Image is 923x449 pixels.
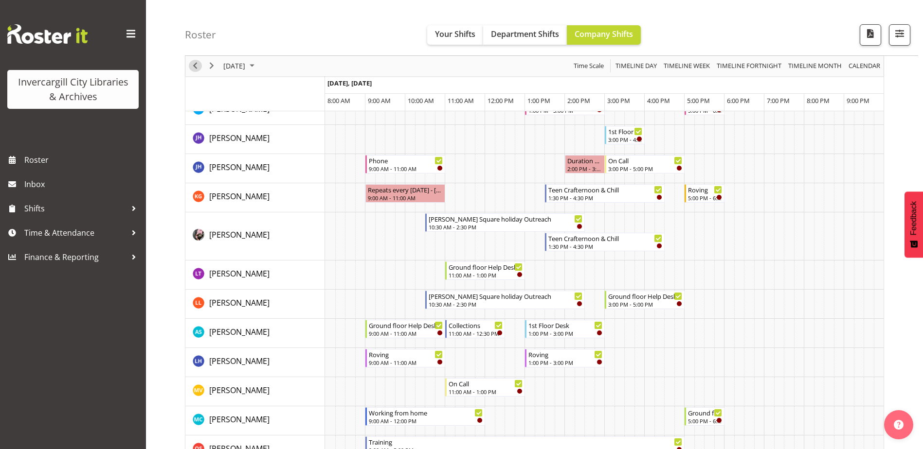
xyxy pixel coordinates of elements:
div: 9:00 AM - 11:00 AM [369,329,443,337]
div: Mandy Stenton"s event - Collections Begin From Tuesday, September 23, 2025 at 11:00:00 AM GMT+12:... [445,320,505,338]
div: previous period [187,56,203,76]
div: Marion Hawkes"s event - Roving Begin From Tuesday, September 23, 2025 at 9:00:00 AM GMT+12:00 End... [365,349,445,367]
td: Jill Harpur resource [185,125,325,154]
div: Working from home [369,408,483,417]
div: 1:30 PM - 4:30 PM [548,242,662,250]
div: next period [203,56,220,76]
div: 11:00 AM - 1:00 PM [449,388,523,396]
div: 10:30 AM - 2:30 PM [429,300,582,308]
div: Jillian Hunter"s event - On Call Begin From Tuesday, September 23, 2025 at 3:00:00 PM GMT+12:00 E... [605,155,685,173]
span: [PERSON_NAME] [209,268,270,279]
span: calendar [848,60,881,72]
span: Timeline Month [787,60,843,72]
div: Jill Harpur"s event - 1st Floor Desk Begin From Tuesday, September 23, 2025 at 3:00:00 PM GMT+12:... [605,126,645,144]
div: Ground floor Help Desk [688,408,722,417]
div: Teen Crafternoon & Chill [548,185,662,194]
div: Keyu Chen"s event - Russell Square holiday Outreach Begin From Tuesday, September 23, 2025 at 10:... [425,213,585,232]
span: 4:00 PM [647,96,670,105]
div: Jillian Hunter"s event - Duration 1 hours - Jillian Hunter Begin From Tuesday, September 23, 2025... [565,155,605,173]
div: [PERSON_NAME] Square holiday Outreach [429,214,582,224]
div: 1st Floor Desk [528,320,602,330]
img: help-xxl-2.png [894,420,904,430]
td: Lyndsay Tautari resource [185,260,325,290]
span: Timeline Day [615,60,658,72]
span: 2:00 PM [567,96,590,105]
div: Marion Hawkes"s event - Roving Begin From Tuesday, September 23, 2025 at 1:00:00 PM GMT+12:00 End... [525,349,605,367]
button: Timeline Week [662,60,712,72]
button: September 2025 [222,60,259,72]
div: 1st Floor Desk [608,126,642,136]
button: Filter Shifts [889,24,910,46]
div: Ground floor Help Desk [608,291,682,301]
span: [PERSON_NAME] [209,162,270,173]
div: September 23, 2025 [220,56,260,76]
a: [PERSON_NAME] [209,355,270,367]
img: Rosterit website logo [7,24,88,44]
a: [PERSON_NAME] [209,297,270,309]
div: 11:00 AM - 12:30 PM [449,329,503,337]
td: Katie Greene resource [185,183,325,212]
div: Mandy Stenton"s event - Ground floor Help Desk Begin From Tuesday, September 23, 2025 at 9:00:00 ... [365,320,445,338]
div: Collections [449,320,503,330]
div: Lynette Lockett"s event - Ground floor Help Desk Begin From Tuesday, September 23, 2025 at 3:00:0... [605,291,685,309]
a: [PERSON_NAME] [209,384,270,396]
a: [PERSON_NAME] [209,161,270,173]
button: Time Scale [572,60,606,72]
div: 2:00 PM - 3:00 PM [567,165,602,173]
div: Marion van Voornveld"s event - On Call Begin From Tuesday, September 23, 2025 at 11:00:00 AM GMT+... [445,378,525,397]
button: Your Shifts [427,25,483,45]
div: 9:00 AM - 11:00 AM [369,359,443,366]
div: 3:00 PM - 4:00 PM [608,136,642,143]
button: Department Shifts [483,25,567,45]
div: Katie Greene"s event - Repeats every tuesday - Katie Greene Begin From Tuesday, September 23, 202... [365,184,445,203]
div: 10:30 AM - 2:30 PM [429,223,582,231]
a: [PERSON_NAME] [209,229,270,241]
span: 11:00 AM [448,96,474,105]
div: Roving [688,185,722,194]
span: [PERSON_NAME] [209,414,270,425]
div: 1:30 PM - 4:30 PM [548,194,662,202]
div: Lynette Lockett"s event - Russell Square holiday Outreach Begin From Tuesday, September 23, 2025 ... [425,291,585,309]
button: Feedback - Show survey [905,191,923,258]
div: 5:00 PM - 6:00 PM [688,417,722,425]
div: Mandy Stenton"s event - 1st Floor Desk Begin From Tuesday, September 23, 2025 at 1:00:00 PM GMT+1... [525,320,605,338]
span: Shifts [24,201,127,216]
span: Feedback [909,201,918,235]
td: Michelle Cunningham resource [185,406,325,435]
div: 3:00 PM - 5:00 PM [608,300,682,308]
div: Ground floor Help Desk [449,262,523,272]
div: Invercargill City Libraries & Archives [17,75,129,104]
button: Fortnight [715,60,783,72]
span: Timeline Fortnight [716,60,782,72]
button: Month [847,60,882,72]
div: Jillian Hunter"s event - Phone Begin From Tuesday, September 23, 2025 at 9:00:00 AM GMT+12:00 End... [365,155,445,173]
span: 3:00 PM [607,96,630,105]
td: Marion Hawkes resource [185,348,325,377]
div: 1:00 PM - 3:00 PM [528,329,602,337]
span: Company Shifts [575,29,633,39]
span: 8:00 PM [807,96,830,105]
div: Teen Crafternoon & Chill [548,233,662,243]
button: Timeline Month [787,60,844,72]
button: Previous [189,60,202,72]
span: 5:00 PM [687,96,710,105]
span: [PERSON_NAME] [209,104,270,114]
div: Repeats every [DATE] - [PERSON_NAME] [368,185,443,194]
div: [PERSON_NAME] Square holiday Outreach [429,291,582,301]
span: [PERSON_NAME] [209,327,270,337]
td: Lynette Lockett resource [185,290,325,319]
div: Michelle Cunningham"s event - Working from home Begin From Tuesday, September 23, 2025 at 9:00:00... [365,407,485,426]
span: [DATE] [222,60,246,72]
div: 3:00 PM - 5:00 PM [608,165,682,173]
a: [PERSON_NAME] [209,414,270,425]
span: Time Scale [573,60,605,72]
div: 9:00 AM - 12:00 PM [369,417,483,425]
div: Phone [369,155,443,165]
span: 12:00 PM [488,96,514,105]
span: 1:00 PM [527,96,550,105]
span: 6:00 PM [727,96,750,105]
td: Keyu Chen resource [185,212,325,260]
div: Lyndsay Tautari"s event - Ground floor Help Desk Begin From Tuesday, September 23, 2025 at 11:00:... [445,261,525,280]
span: [DATE], [DATE] [327,79,372,87]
